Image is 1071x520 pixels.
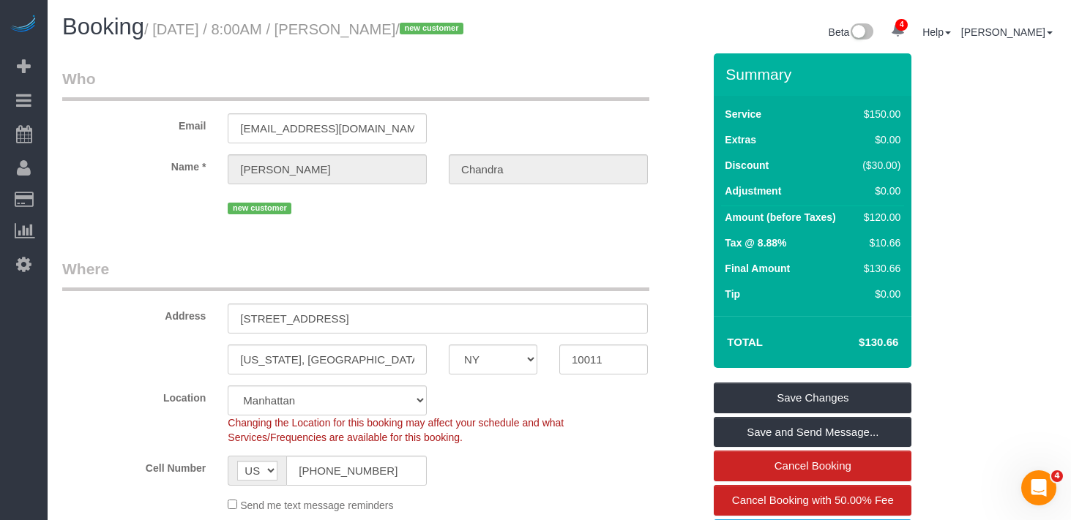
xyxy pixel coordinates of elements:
[714,451,911,481] a: Cancel Booking
[725,107,761,121] label: Service
[829,26,874,38] a: Beta
[714,383,911,413] a: Save Changes
[714,417,911,448] a: Save and Send Message...
[815,336,898,349] h4: $130.66
[725,261,790,276] label: Final Amount
[725,132,756,147] label: Extras
[62,68,649,101] legend: Who
[1051,470,1063,482] span: 4
[228,113,427,143] input: Email
[857,235,901,250] div: $10.66
[51,154,217,174] label: Name *
[725,184,781,198] label: Adjustment
[714,485,911,516] a: Cancel Booking with 50.00% Fee
[240,500,393,511] span: Send me text message reminders
[857,107,901,121] div: $150.00
[922,26,951,38] a: Help
[228,203,291,214] span: new customer
[1021,470,1056,505] iframe: Intercom live chat
[725,287,740,301] label: Tip
[725,210,835,225] label: Amount (before Taxes)
[732,494,894,506] span: Cancel Booking with 50.00% Fee
[884,15,912,47] a: 4
[228,344,427,374] input: City
[228,154,427,184] input: First Name
[449,154,648,184] input: Last Name
[857,184,901,198] div: $0.00
[725,235,786,250] label: Tax @ 8.88%
[857,261,901,276] div: $130.66
[559,344,648,374] input: Zip Code
[228,417,564,443] span: Changing the Location for this booking may affect your schedule and what Services/Frequencies are...
[62,258,649,291] legend: Where
[9,15,38,35] img: Automaid Logo
[961,26,1053,38] a: [PERSON_NAME]
[857,287,901,301] div: $0.00
[62,14,144,39] span: Booking
[400,23,463,34] span: new customer
[725,158,769,173] label: Discount
[395,21,468,37] span: /
[51,113,217,133] label: Email
[51,385,217,405] label: Location
[857,158,901,173] div: ($30.00)
[857,132,901,147] div: $0.00
[857,210,901,225] div: $120.00
[725,66,904,83] h3: Summary
[895,19,908,31] span: 4
[144,21,468,37] small: / [DATE] / 8:00AM / [PERSON_NAME]
[286,456,427,486] input: Cell Number
[51,456,217,475] label: Cell Number
[849,23,873,42] img: New interface
[727,336,763,348] strong: Total
[51,304,217,323] label: Address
